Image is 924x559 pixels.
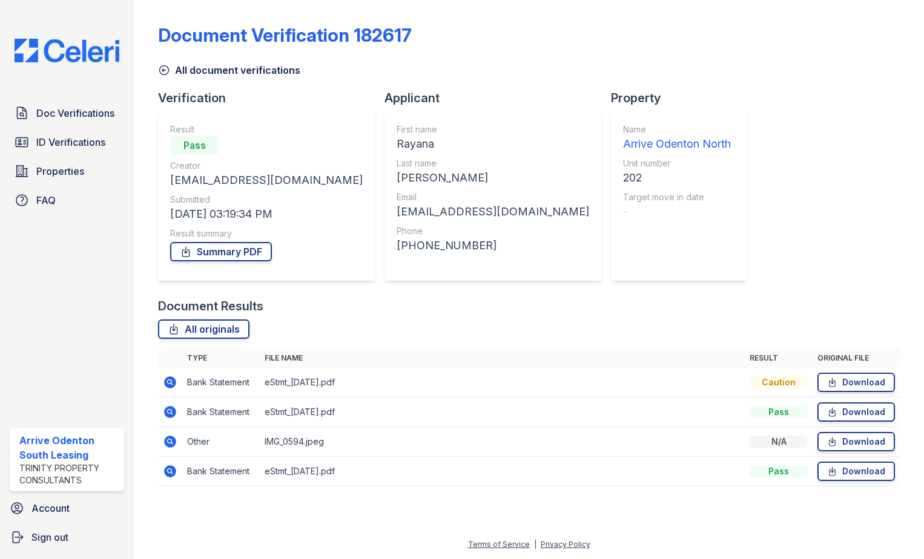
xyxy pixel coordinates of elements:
[170,123,363,136] div: Result
[623,203,731,220] div: -
[19,462,119,486] div: Trinity Property Consultants
[36,193,56,208] span: FAQ
[31,530,68,544] span: Sign out
[397,237,589,254] div: [PHONE_NUMBER]
[623,191,731,203] div: Target move in date
[10,188,124,212] a: FAQ
[534,540,536,549] div: |
[5,39,129,62] img: CE_Logo_Blue-a8612792a0a2168367f1c8372b55b34899dd931a85d93a1a3d3e32e68fde9ad4.png
[397,225,589,237] div: Phone
[170,160,363,172] div: Creator
[260,427,745,457] td: IMG_0594.jpeg
[19,433,119,462] div: Arrive Odenton South Leasing
[182,427,260,457] td: Other
[397,191,589,203] div: Email
[182,397,260,427] td: Bank Statement
[468,540,530,549] a: Terms of Service
[817,373,895,392] a: Download
[36,135,105,149] span: ID Verifications
[158,63,300,77] a: All document verifications
[397,203,589,220] div: [EMAIL_ADDRESS][DOMAIN_NAME]
[170,136,219,155] div: Pass
[31,501,70,515] span: Account
[397,136,589,152] div: Rayana
[813,348,900,368] th: Original file
[623,123,731,136] div: Name
[170,242,272,261] a: Summary PDF
[623,136,731,152] div: Arrive Odenton North
[182,457,260,486] td: Bank Statement
[745,348,813,368] th: Result
[260,397,745,427] td: eStmt_[DATE].pdf
[10,159,124,183] a: Properties
[611,90,756,106] div: Property
[158,298,263,315] div: Document Results
[750,406,808,418] div: Pass
[260,457,745,486] td: eStmt_[DATE].pdf
[36,164,84,178] span: Properties
[170,227,363,240] div: Result summary
[750,465,808,477] div: Pass
[750,436,808,448] div: N/A
[623,169,731,186] div: 202
[182,348,260,368] th: Type
[5,525,129,549] a: Sign out
[158,24,412,46] div: Document Verification 182617
[260,368,745,397] td: eStmt_[DATE].pdf
[750,376,808,388] div: Caution
[170,206,363,223] div: [DATE] 03:19:34 PM
[10,130,124,154] a: ID Verifications
[384,90,611,106] div: Applicant
[817,432,895,451] a: Download
[5,496,129,520] a: Account
[36,106,114,120] span: Doc Verifications
[817,462,895,481] a: Download
[873,511,912,547] iframe: chat widget
[170,172,363,189] div: [EMAIL_ADDRESS][DOMAIN_NAME]
[541,540,590,549] a: Privacy Policy
[182,368,260,397] td: Bank Statement
[10,101,124,125] a: Doc Verifications
[158,319,249,339] a: All originals
[170,194,363,206] div: Submitted
[158,90,384,106] div: Verification
[817,402,895,422] a: Download
[397,169,589,186] div: [PERSON_NAME]
[623,123,731,152] a: Name Arrive Odenton North
[397,123,589,136] div: First name
[260,348,745,368] th: File name
[623,157,731,169] div: Unit number
[397,157,589,169] div: Last name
